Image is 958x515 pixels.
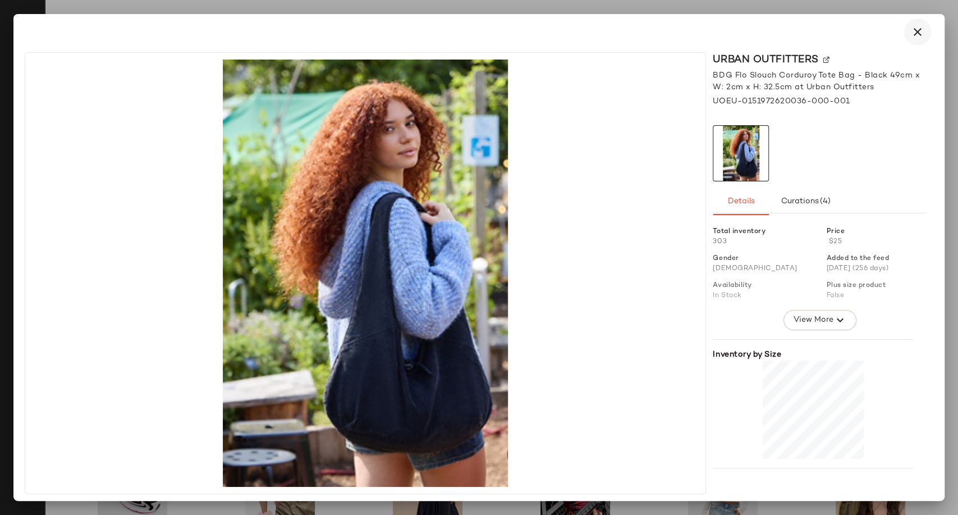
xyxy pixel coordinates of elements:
[793,313,833,327] span: View More
[32,60,699,487] img: 0151972620036_001_m
[713,70,927,93] span: BDG Flo Slouch Corduroy Tote Bag - Black 49cm x W: 2cm x H: 32.5cm at Urban Outfitters
[823,57,829,63] img: svg%3e
[713,126,768,181] img: 0151972620036_001_m
[819,197,830,206] span: (4)
[713,52,818,67] span: Urban Outfitters
[713,95,850,107] span: UOEU-0151972620036-000-001
[783,310,856,330] button: View More
[713,349,913,361] div: Inventory by Size
[781,197,831,206] span: Curations
[727,197,755,206] span: Details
